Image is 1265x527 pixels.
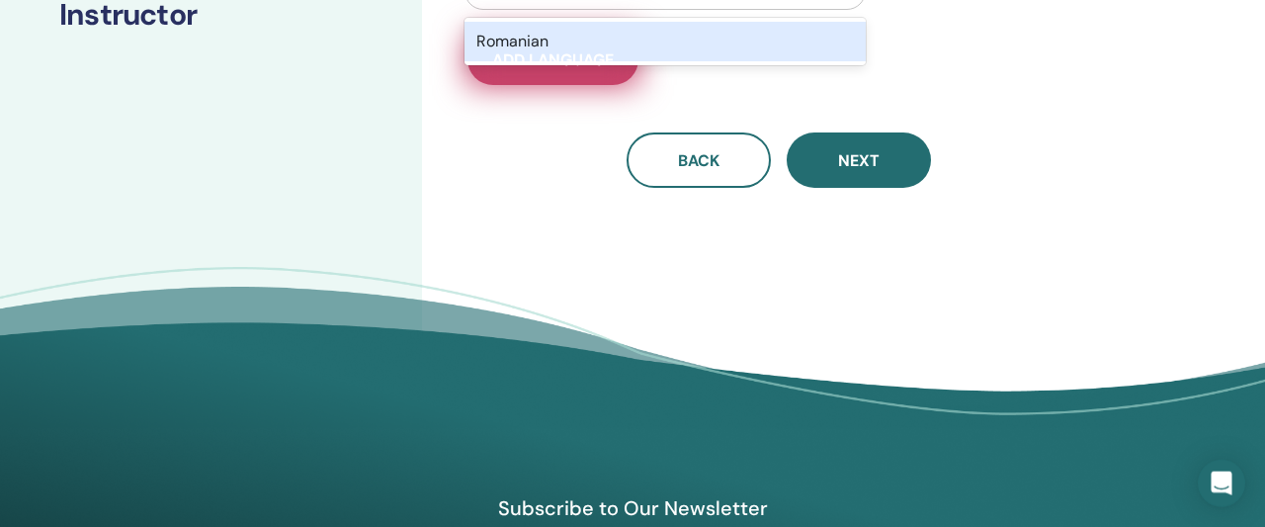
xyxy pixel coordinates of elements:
[404,495,861,521] h4: Subscribe to Our Newsletter
[492,49,614,70] span: Add language
[467,34,638,85] button: Add language
[464,22,866,61] div: Romanian
[838,150,880,171] span: Next
[678,150,719,171] span: Back
[1198,460,1245,507] div: Open Intercom Messenger
[627,132,771,188] button: Back
[787,132,931,188] button: Next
